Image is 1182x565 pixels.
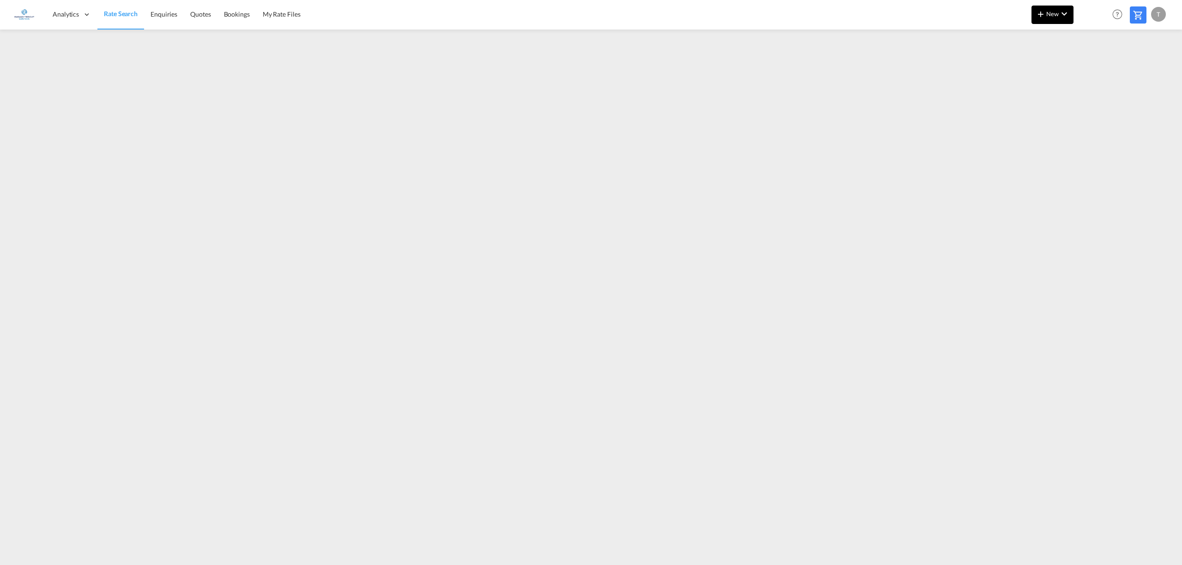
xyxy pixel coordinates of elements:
button: icon-plus 400-fgNewicon-chevron-down [1031,6,1073,24]
span: Quotes [190,10,211,18]
span: Analytics [53,10,79,19]
span: Help [1110,6,1125,22]
span: Rate Search [104,10,138,18]
md-icon: icon-plus 400-fg [1035,8,1046,19]
span: My Rate Files [263,10,301,18]
div: T [1151,7,1166,22]
span: Enquiries [151,10,177,18]
div: Help [1110,6,1130,23]
img: 6a2c35f0b7c411ef99d84d375d6e7407.jpg [14,4,35,25]
md-icon: icon-chevron-down [1059,8,1070,19]
span: Bookings [224,10,250,18]
span: New [1035,10,1070,18]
